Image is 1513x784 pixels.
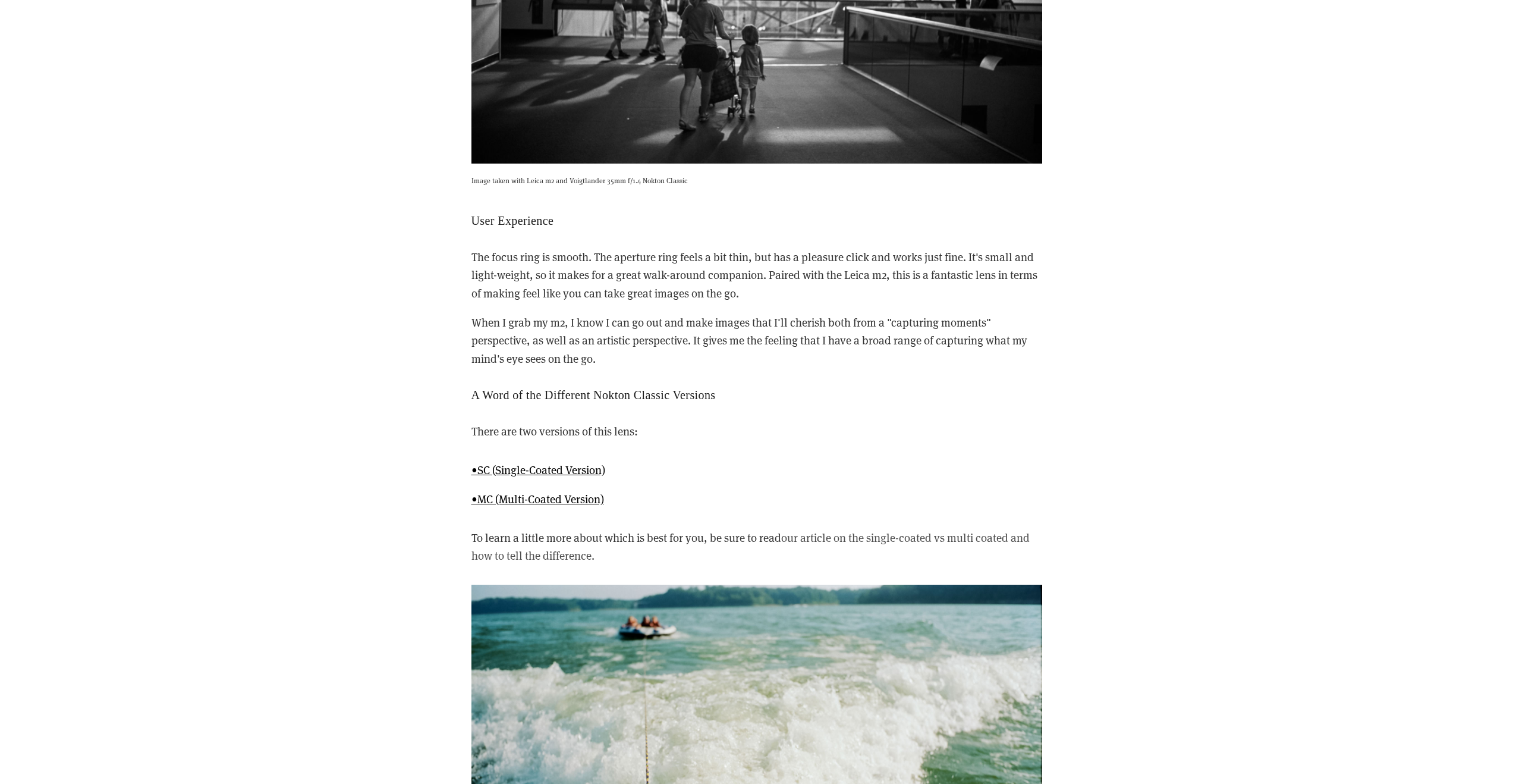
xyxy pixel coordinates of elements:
[471,422,1042,440] p: There are two versions of this lens:
[471,388,1042,402] h2: A Word of the Different Nokton Classic Versions
[471,214,1042,228] h2: User Experience
[471,462,605,477] a: •SC (Single-Coated Version)
[471,530,1030,563] a: our article on the single-coated vs multi coated and how to tell the difference.
[471,174,1042,186] p: Image taken with Leica m2 and Voigtlander 35mm f/1.4 Nokton Classic
[471,491,604,506] a: •MC (Multi-Coated Version)
[471,529,1042,565] p: To learn a little more about which is best for you, be sure to read
[471,313,1042,368] p: When I grab my m2, I know I can go out and make images that I'll cherish both from a "capturing m...
[471,248,1042,302] p: The focus ring is smooth. The aperture ring feels a bit thin, but has a pleasure click and works ...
